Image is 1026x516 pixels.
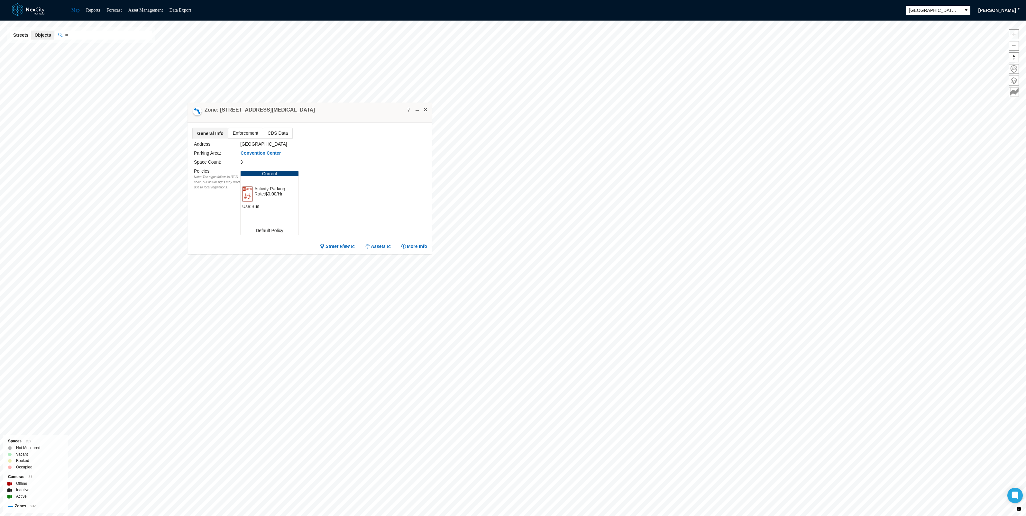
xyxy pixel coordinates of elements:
[16,464,32,470] label: Occupied
[16,457,29,464] label: Booked
[16,480,27,487] label: Offline
[16,493,27,500] label: Active
[1009,53,1019,62] span: Reset bearing to north
[241,226,298,235] div: Default Policy
[371,243,386,249] span: Assets
[16,445,40,451] label: Not Monitored
[10,31,32,40] button: Streets
[1009,29,1019,39] button: Zoom in
[1009,76,1019,86] button: Layers management
[401,243,427,249] button: More Info
[1009,87,1019,97] button: Key metrics
[974,5,1020,15] button: [PERSON_NAME]
[106,8,122,13] a: Forecast
[16,487,29,493] label: Inactive
[962,6,970,15] button: select
[252,204,259,209] span: Bus
[1015,505,1023,513] button: Toggle attribution
[254,191,265,196] span: Rate:
[909,7,959,14] span: [GEOGRAPHIC_DATA][PERSON_NAME]
[240,140,357,148] div: [GEOGRAPHIC_DATA]
[194,175,240,190] div: Note: The signs follow MUTCD code, but actual signs may differ due to local regulations.
[1009,41,1019,51] button: Zoom out
[325,243,350,249] span: Street View
[978,7,1016,14] span: [PERSON_NAME]
[128,8,163,13] a: Asset Management
[1017,505,1021,512] span: Toggle attribution
[30,504,36,508] span: 537
[240,150,281,157] button: Convention Center
[228,128,263,138] span: Enforcement
[8,474,63,480] div: Cameras
[1009,64,1019,74] button: Home
[31,31,54,40] button: Objects
[241,171,298,176] div: Current
[265,191,282,196] span: $0.00/Hr
[194,141,212,147] label: Address:
[365,243,391,249] a: Assets
[8,438,63,445] div: Spaces
[194,150,221,156] label: Parking Area:
[169,8,191,13] a: Data Export
[26,439,31,443] span: 909
[270,186,285,191] span: Parking
[254,186,270,191] span: Activity:
[205,106,315,113] h4: Double-click to make header text selectable
[71,8,80,13] a: Map
[1009,41,1019,50] span: Zoom out
[242,204,252,209] span: Use:
[86,8,100,13] a: Reports
[320,243,355,249] a: Street View
[13,32,28,38] span: Streets
[1009,52,1019,62] button: Reset bearing to north
[240,158,357,166] div: 3
[194,168,211,174] label: Policies :
[34,32,51,38] span: Objects
[242,178,297,183] span: —
[8,503,63,510] div: Zones
[193,128,228,139] span: General Info
[263,128,292,138] span: CDS Data
[1009,30,1019,39] span: Zoom in
[29,475,32,479] span: 31
[407,243,427,249] span: More Info
[16,451,28,457] label: Vacant
[194,159,221,165] label: Space Count:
